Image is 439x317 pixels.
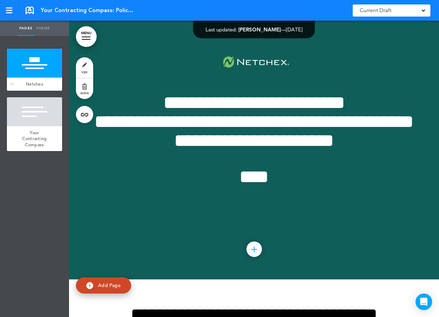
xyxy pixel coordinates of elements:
a: MENU [76,26,97,47]
span: Netchex [26,81,43,87]
span: delete [80,91,89,95]
a: Add Page [76,277,131,294]
span: style [81,70,88,74]
a: Netchex [7,78,62,91]
span: [DATE] [286,26,303,33]
div: Open Intercom Messenger [416,294,432,310]
div: — [206,27,303,32]
span: [PERSON_NAME] [238,26,281,33]
a: Your Contracting Compass [7,126,62,151]
a: Pages [17,21,35,36]
span: Current Draft [360,6,391,15]
img: 1741158319960-2Asset1.svg [217,54,291,72]
a: delete [76,78,93,99]
a: style [76,57,93,78]
span: Your Contracting Compass [22,130,47,148]
span: Your Contracting Compass: Policies, Procedures, & Best Practices [41,7,134,14]
span: Add Page [98,282,121,288]
a: Theme [35,21,52,36]
span: Last updated: [206,26,237,33]
img: add.svg [86,282,93,289]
